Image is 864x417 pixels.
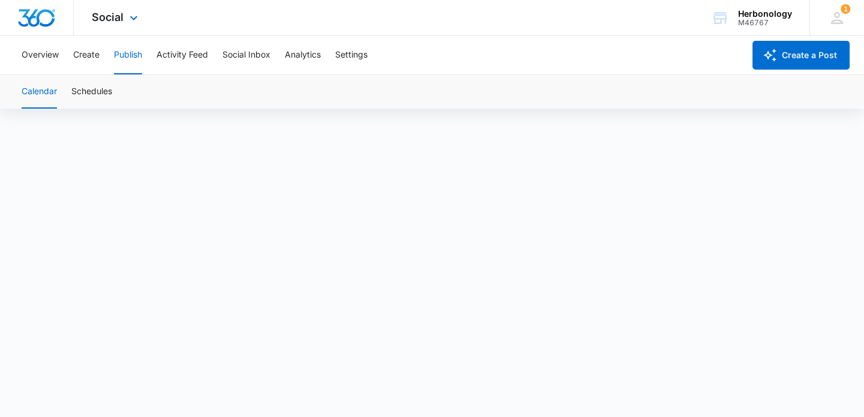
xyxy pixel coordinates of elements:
button: Publish [114,36,142,74]
button: Analytics [285,36,321,74]
button: Schedules [71,75,112,109]
button: Social Inbox [222,36,270,74]
div: notifications count [841,4,850,14]
span: 1 [841,4,850,14]
button: Create [73,36,100,74]
div: account name [738,9,792,19]
span: Social [92,11,124,23]
button: Overview [22,36,59,74]
button: Create a Post [752,41,850,70]
button: Settings [335,36,368,74]
div: account id [738,19,792,27]
button: Calendar [22,75,57,109]
button: Activity Feed [156,36,208,74]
